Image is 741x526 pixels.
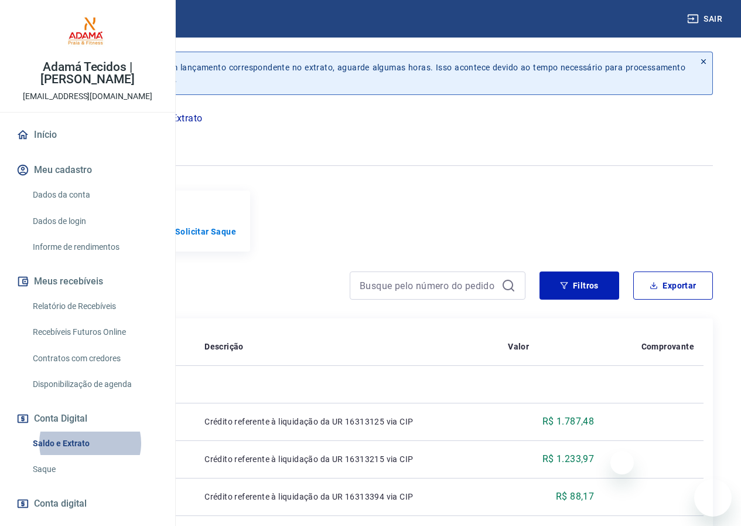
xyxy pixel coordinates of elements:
a: Recebíveis Futuros Online [28,320,161,344]
h4: Extrato [28,276,336,300]
a: Contratos com credores [28,347,161,371]
a: Relatório de Recebíveis [28,294,161,318]
button: Filtros [539,272,619,300]
p: R$ 1.787,48 [542,415,594,429]
input: Busque pelo número do pedido [360,277,497,294]
iframe: Botão para abrir a janela de mensagens [694,479,732,517]
a: Saldo e Extrato [28,432,161,456]
p: Crédito referente à liquidação da UR 16313125 via CIP [204,416,489,427]
p: Crédito referente à liquidação da UR 16313215 via CIP [204,453,489,465]
span: Conta digital [34,496,87,512]
p: Descrição [204,341,244,352]
iframe: Fechar mensagem [610,451,634,474]
a: Dados de login [28,209,161,233]
p: R$ 1.233,97 [542,452,594,466]
img: ec7a3d8a-4c9b-47c6-a75b-6af465cb6968.jpeg [64,9,111,56]
button: Meu cadastro [14,157,161,183]
button: Conta Digital [14,406,161,432]
a: Início [14,122,161,148]
a: Informe de rendimentos [28,235,161,259]
a: Saque [28,457,161,481]
p: [EMAIL_ADDRESS][DOMAIN_NAME] [23,90,152,103]
button: Sair [685,8,727,30]
a: Conta digital [14,491,161,517]
a: Dados da conta [28,183,161,207]
p: Adamá Tecidos | [PERSON_NAME] [9,61,166,86]
p: Crédito referente à liquidação da UR 16313394 via CIP [204,491,489,503]
button: Meus recebíveis [14,269,161,294]
p: Valor [508,341,529,352]
p: Se o saldo aumentar sem um lançamento correspondente no extrato, aguarde algumas horas. Isso acon... [63,62,685,85]
button: Exportar [633,272,713,300]
a: Solicitar Saque [175,226,236,237]
p: Comprovante [641,341,694,352]
a: Disponibilização de agenda [28,372,161,396]
p: R$ 88,17 [556,490,594,504]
